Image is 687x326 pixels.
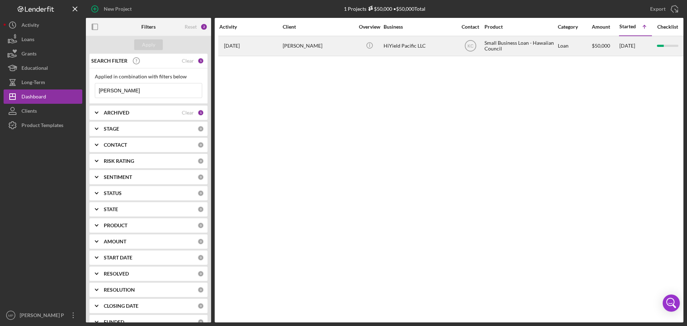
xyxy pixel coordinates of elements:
b: RISK RATING [104,158,134,164]
div: 1 [198,110,204,116]
div: 0 [198,126,204,132]
b: RESOLUTION [104,287,135,293]
button: Dashboard [4,89,82,104]
text: KC [467,44,473,49]
div: Applied in combination with filters below [95,74,202,79]
div: [PERSON_NAME] P [18,308,64,324]
div: Long-Term [21,75,45,91]
button: Educational [4,61,82,75]
div: Clear [182,58,194,64]
div: 0 [198,271,204,277]
div: Overview [356,24,383,30]
div: Apply [142,39,155,50]
div: 0 [198,142,204,148]
div: [PERSON_NAME] [283,37,354,55]
div: $50,000 [366,6,392,12]
div: HiYield Pacific LLC [384,37,455,55]
div: Activity [219,24,282,30]
button: Long-Term [4,75,82,89]
b: AMOUNT [104,239,126,244]
div: [DATE] [619,37,652,55]
b: RESOLVED [104,271,129,277]
button: Apply [134,39,163,50]
b: STATE [104,206,118,212]
div: Contact [457,24,484,30]
b: CLOSING DATE [104,303,138,309]
div: Dashboard [21,89,46,106]
div: Business [384,24,455,30]
div: 0 [198,303,204,309]
div: New Project [104,2,132,16]
div: 0 [198,174,204,180]
button: Loans [4,32,82,47]
b: PRODUCT [104,223,127,228]
div: Grants [21,47,36,63]
div: Category [558,24,591,30]
div: Educational [21,61,48,77]
div: 0 [198,158,204,164]
span: $50,000 [592,43,610,49]
button: MP[PERSON_NAME] P [4,308,82,322]
div: Started [619,24,636,29]
div: Amount [592,24,619,30]
div: 0 [198,254,204,261]
div: 1 Projects • $50,000 Total [344,6,425,12]
div: Open Intercom Messenger [663,295,680,312]
div: Product [484,24,556,30]
div: 0 [198,222,204,229]
b: SENTIMENT [104,174,132,180]
div: Activity [21,18,39,34]
div: Small Business Loan - Hawaiian Council [484,37,556,55]
b: START DATE [104,255,132,261]
b: SEARCH FILTER [91,58,127,64]
button: Export [643,2,683,16]
b: FUNDED [104,319,124,325]
b: ARCHIVED [104,110,129,116]
div: 2 [200,23,208,30]
time: 2025-09-03 21:14 [224,43,240,49]
div: Clear [182,110,194,116]
div: 0 [198,287,204,293]
button: Product Templates [4,118,82,132]
div: Reset [185,24,197,30]
div: Product Templates [21,118,63,134]
button: Grants [4,47,82,61]
div: Export [650,2,666,16]
b: CONTACT [104,142,127,148]
b: Filters [141,24,156,30]
text: MP [8,313,13,317]
div: Loans [21,32,34,48]
div: 0 [198,206,204,213]
b: STAGE [104,126,119,132]
div: Clients [21,104,37,120]
div: 0 [198,238,204,245]
b: STATUS [104,190,122,196]
button: Clients [4,104,82,118]
button: Activity [4,18,82,32]
div: Loan [558,37,591,55]
button: New Project [86,2,139,16]
div: 1 [198,58,204,64]
div: 0 [198,319,204,325]
div: Client [283,24,354,30]
div: 0 [198,190,204,196]
div: Checklist [652,24,683,30]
